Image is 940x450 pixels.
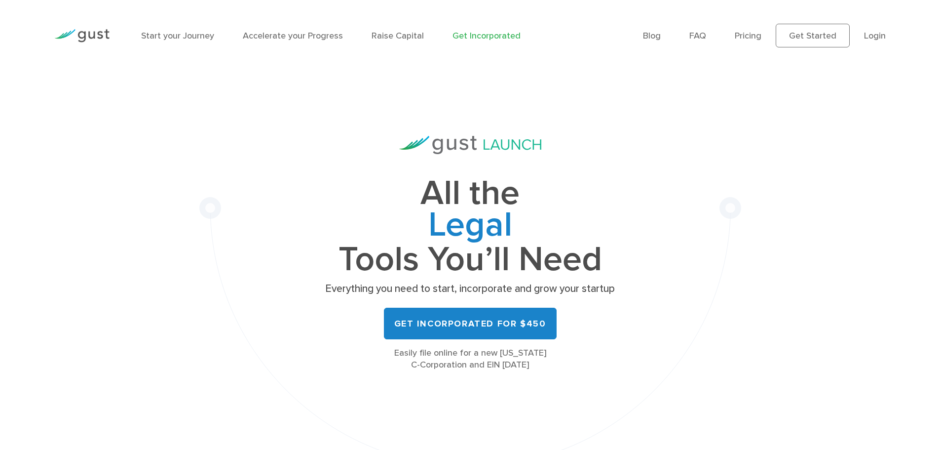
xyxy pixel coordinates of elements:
[643,31,661,41] a: Blog
[54,29,110,42] img: Gust Logo
[864,31,886,41] a: Login
[243,31,343,41] a: Accelerate your Progress
[141,31,214,41] a: Start your Journey
[322,347,618,371] div: Easily file online for a new [US_STATE] C-Corporation and EIN [DATE]
[735,31,761,41] a: Pricing
[776,24,850,47] a: Get Started
[399,136,541,154] img: Gust Launch Logo
[372,31,424,41] a: Raise Capital
[322,282,618,296] p: Everything you need to start, incorporate and grow your startup
[689,31,706,41] a: FAQ
[322,209,618,244] span: Legal
[384,308,557,339] a: Get Incorporated for $450
[322,178,618,275] h1: All the Tools You’ll Need
[452,31,521,41] a: Get Incorporated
